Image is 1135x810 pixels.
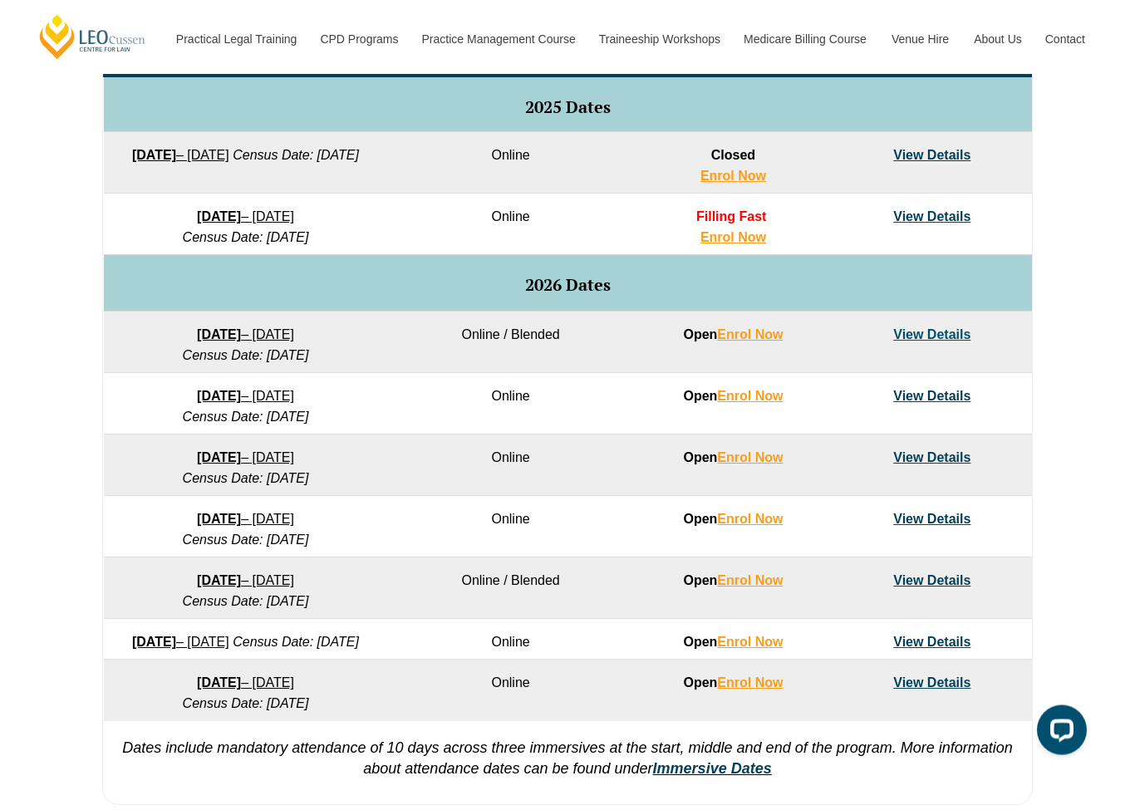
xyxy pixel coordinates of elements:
strong: [DATE] [132,636,176,650]
a: Contact [1033,3,1098,75]
a: Enrol Now [717,574,783,588]
a: [DATE]– [DATE] [197,513,294,527]
a: Enrol Now [717,451,783,465]
a: [DATE]– [DATE] [132,636,229,650]
strong: [DATE] [197,513,241,527]
a: Practical Legal Training [164,3,308,75]
a: About Us [961,3,1033,75]
em: Census Date: [DATE] [183,349,309,363]
a: [DATE]– [DATE] [197,390,294,404]
a: Venue Hire [879,3,961,75]
a: CPD Programs [307,3,409,75]
em: Census Date: [DATE] [233,636,359,650]
td: Online / Blended [387,312,633,374]
td: Online [387,620,633,660]
em: Census Date: [DATE] [233,149,359,163]
a: [DATE]– [DATE] [197,210,294,224]
a: [DATE]– [DATE] [197,574,294,588]
a: View Details [893,676,970,690]
strong: Open [683,390,783,404]
em: Dates include mandatory attendance of 10 days across three immersives at the start, middle and en... [122,740,1013,778]
a: Medicare Billing Course [731,3,879,75]
td: Online [387,194,633,256]
a: View Details [893,149,970,163]
a: Practice Management Course [410,3,587,75]
a: [DATE]– [DATE] [197,328,294,342]
strong: [DATE] [197,676,241,690]
td: Online / Blended [387,558,633,620]
a: View Details [893,451,970,465]
em: Census Date: [DATE] [183,697,309,711]
a: Enrol Now [717,390,783,404]
strong: [DATE] [197,451,241,465]
strong: [DATE] [197,210,241,224]
strong: Open [683,676,783,690]
strong: [DATE] [197,328,241,342]
a: Enrol Now [717,513,783,527]
em: Census Date: [DATE] [183,472,309,486]
a: Immersive Dates [653,761,772,778]
strong: [DATE] [132,149,176,163]
td: Online [387,435,633,497]
a: Enrol Now [717,328,783,342]
strong: Open [683,574,783,588]
em: Census Date: [DATE] [183,595,309,609]
a: Enrol Now [700,231,766,245]
em: Census Date: [DATE] [183,533,309,547]
iframe: LiveChat chat widget [1024,699,1093,768]
a: View Details [893,513,970,527]
strong: Open [683,451,783,465]
em: Census Date: [DATE] [183,231,309,245]
em: Census Date: [DATE] [183,410,309,425]
strong: Open [683,328,783,342]
span: Closed [711,149,755,163]
td: Online [387,660,633,722]
strong: Open [683,513,783,527]
a: [DATE]– [DATE] [197,676,294,690]
a: View Details [893,210,970,224]
td: Online [387,497,633,558]
strong: [DATE] [197,390,241,404]
a: Enrol Now [700,169,766,184]
a: View Details [893,636,970,650]
td: Online [387,133,633,194]
a: [PERSON_NAME] Centre for Law [37,13,148,61]
a: [DATE]– [DATE] [197,451,294,465]
a: Traineeship Workshops [587,3,731,75]
td: Online [387,374,633,435]
span: 2026 Dates [525,274,611,297]
a: Enrol Now [717,676,783,690]
a: [DATE]– [DATE] [132,149,229,163]
a: View Details [893,390,970,404]
a: View Details [893,574,970,588]
a: View Details [893,328,970,342]
span: Filling Fast [696,210,766,224]
span: 2025 Dates [525,96,611,119]
a: Enrol Now [717,636,783,650]
strong: [DATE] [197,574,241,588]
strong: Open [683,636,783,650]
